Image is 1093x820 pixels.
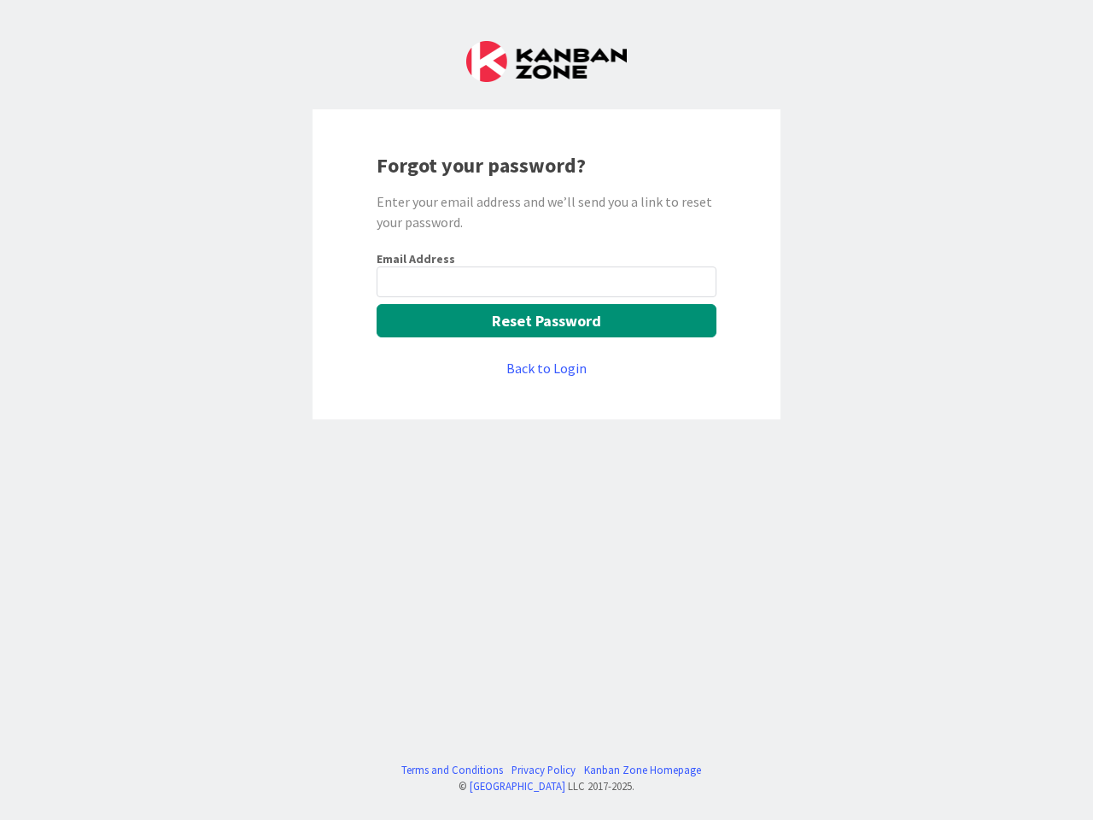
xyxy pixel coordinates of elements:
[377,251,455,266] label: Email Address
[377,152,586,179] b: Forgot your password?
[377,304,716,337] button: Reset Password
[401,762,503,778] a: Terms and Conditions
[377,191,716,232] div: Enter your email address and we’ll send you a link to reset your password.
[584,762,701,778] a: Kanban Zone Homepage
[393,778,701,794] div: © LLC 2017- 2025 .
[511,762,576,778] a: Privacy Policy
[506,358,587,378] a: Back to Login
[470,779,565,793] a: [GEOGRAPHIC_DATA]
[466,41,627,82] img: Kanban Zone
